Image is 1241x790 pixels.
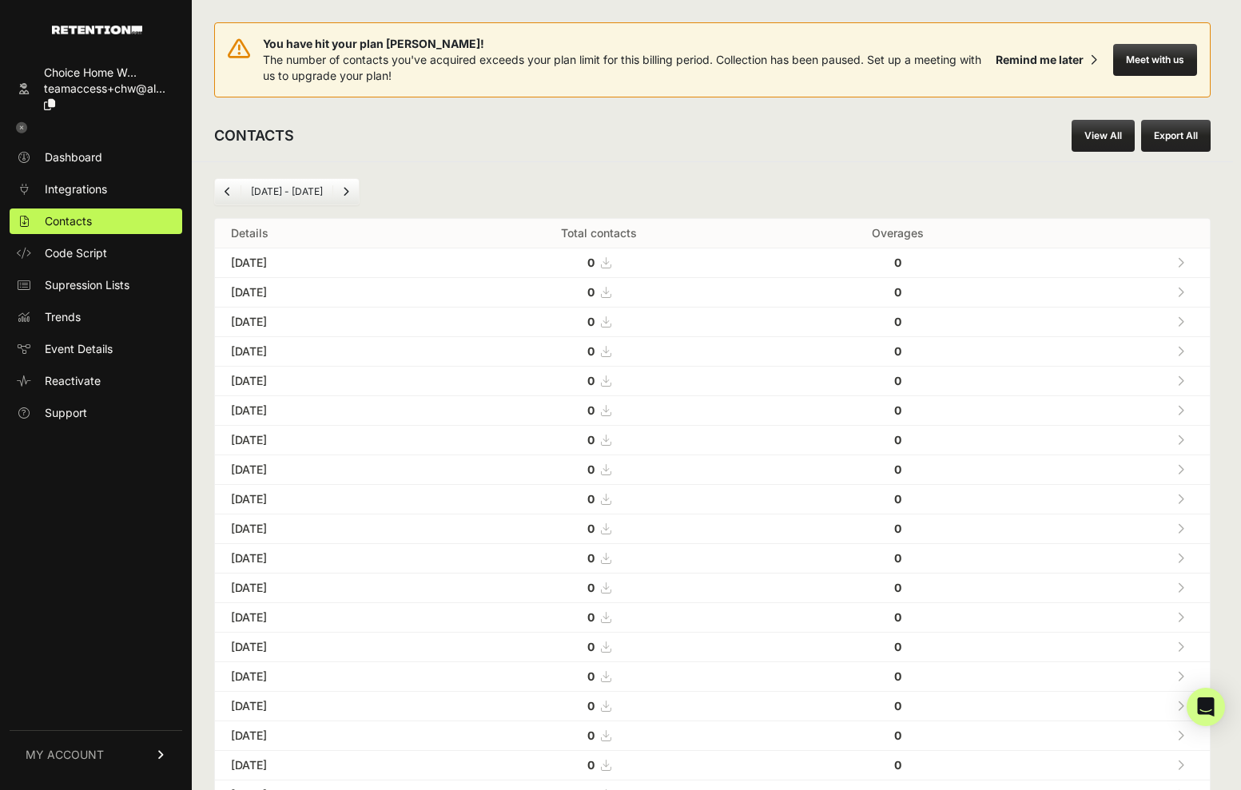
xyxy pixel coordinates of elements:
strong: 0 [587,315,595,328]
strong: 0 [894,285,901,299]
a: Event Details [10,336,182,362]
strong: 0 [587,285,595,299]
a: Choice Home W... teamaccess+chw@al... [10,60,182,117]
td: [DATE] [215,603,432,633]
a: Code Script [10,240,182,266]
span: Integrations [45,181,107,197]
strong: 0 [587,581,595,594]
td: [DATE] [215,751,432,780]
a: Contacts [10,208,182,234]
th: Total contacts [432,219,767,248]
strong: 0 [894,433,901,447]
a: Previous [215,179,241,204]
strong: 0 [587,610,595,624]
strong: 0 [894,403,901,417]
td: [DATE] [215,367,432,396]
a: Support [10,400,182,426]
div: Remind me later [996,52,1084,68]
span: Dashboard [45,149,102,165]
td: [DATE] [215,574,432,603]
a: Next [333,179,359,204]
a: Reactivate [10,368,182,394]
strong: 0 [894,728,901,742]
td: [DATE] [215,721,432,751]
strong: 0 [894,315,901,328]
td: [DATE] [215,485,432,514]
span: Supression Lists [45,277,129,293]
span: Reactivate [45,373,101,389]
strong: 0 [894,699,901,713]
strong: 0 [894,522,901,535]
span: Support [45,405,87,421]
strong: 0 [587,551,595,565]
td: [DATE] [215,514,432,544]
strong: 0 [894,374,901,387]
strong: 0 [894,462,901,476]
li: [DATE] - [DATE] [241,185,332,198]
a: MY ACCOUNT [10,730,182,779]
button: Meet with us [1113,44,1197,76]
a: Integrations [10,177,182,202]
strong: 0 [587,256,595,269]
strong: 0 [894,344,901,358]
th: Overages [767,219,1028,248]
td: [DATE] [215,337,432,367]
img: Retention.com [52,26,142,34]
strong: 0 [587,462,595,476]
h2: CONTACTS [214,125,294,147]
td: [DATE] [215,308,432,337]
span: Code Script [45,245,107,261]
td: [DATE] [215,455,432,485]
a: Trends [10,304,182,330]
td: [DATE] [215,662,432,692]
button: Remind me later [989,46,1104,74]
td: [DATE] [215,426,432,455]
strong: 0 [894,610,901,624]
strong: 0 [587,640,595,653]
a: Dashboard [10,145,182,170]
strong: 0 [894,492,901,506]
strong: 0 [587,403,595,417]
span: Contacts [45,213,92,229]
strong: 0 [894,256,901,269]
td: [DATE] [215,544,432,574]
strong: 0 [587,433,595,447]
strong: 0 [894,640,901,653]
strong: 0 [894,551,901,565]
span: Trends [45,309,81,325]
a: Supression Lists [10,272,182,298]
td: [DATE] [215,248,432,278]
span: MY ACCOUNT [26,747,104,763]
td: [DATE] [215,692,432,721]
strong: 0 [587,374,595,387]
strong: 0 [587,492,595,506]
th: Details [215,219,432,248]
a: View All [1072,120,1135,152]
strong: 0 [587,758,595,772]
div: Choice Home W... [44,65,176,81]
td: [DATE] [215,396,432,426]
div: Open Intercom Messenger [1187,688,1225,726]
strong: 0 [587,699,595,713]
strong: 0 [587,344,595,358]
strong: 0 [894,581,901,594]
strong: 0 [587,728,595,742]
strong: 0 [587,522,595,535]
span: You have hit your plan [PERSON_NAME]! [263,36,989,52]
td: [DATE] [215,278,432,308]
strong: 0 [587,669,595,683]
strong: 0 [894,669,901,683]
strong: 0 [894,758,901,772]
span: teamaccess+chw@al... [44,81,165,95]
button: Export All [1141,120,1211,152]
span: The number of contacts you've acquired exceeds your plan limit for this billing period. Collectio... [263,53,981,82]
td: [DATE] [215,633,432,662]
span: Event Details [45,341,113,357]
